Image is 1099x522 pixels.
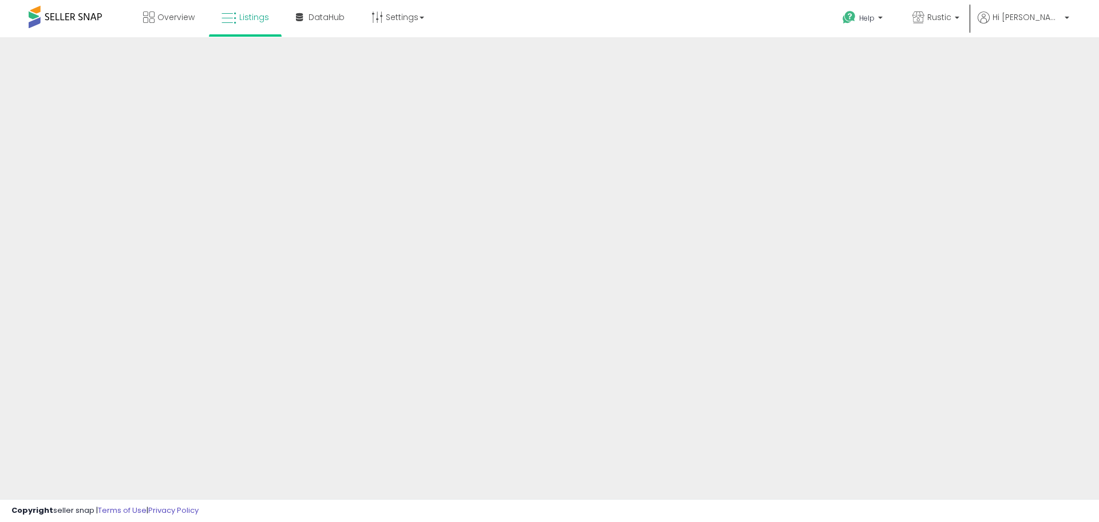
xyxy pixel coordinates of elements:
span: DataHub [309,11,345,23]
span: Rustic [927,11,951,23]
i: Get Help [842,10,856,25]
a: Privacy Policy [148,505,199,516]
strong: Copyright [11,505,53,516]
span: Listings [239,11,269,23]
a: Terms of Use [98,505,147,516]
span: Overview [157,11,195,23]
a: Hi [PERSON_NAME] [978,11,1069,37]
a: Help [833,2,894,37]
div: seller snap | | [11,505,199,516]
span: Help [859,13,875,23]
span: Hi [PERSON_NAME] [993,11,1061,23]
